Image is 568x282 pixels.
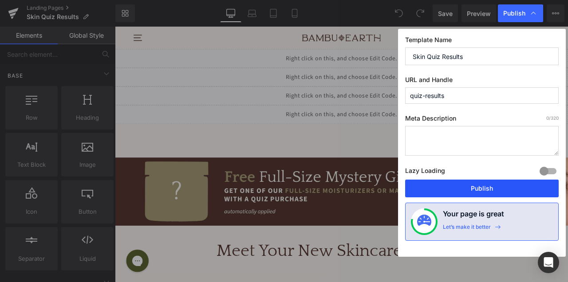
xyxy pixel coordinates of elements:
[546,115,559,121] span: /320
[16,4,39,23] summary: Menu
[405,76,559,87] label: URL and Handle
[443,223,491,235] div: Let’s make it better
[405,180,559,197] button: Publish
[443,208,504,223] h4: Your page is great
[546,115,549,121] span: 0
[452,4,475,23] summary: Search our site
[503,9,525,17] span: Publish
[405,114,559,126] label: Meta Description
[405,165,445,180] label: Lazy Loading
[417,215,431,229] img: onboarding-status.svg
[538,252,559,273] div: Open Intercom Messenger
[222,9,315,17] img: Bambu Earth
[405,36,559,47] label: Template Name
